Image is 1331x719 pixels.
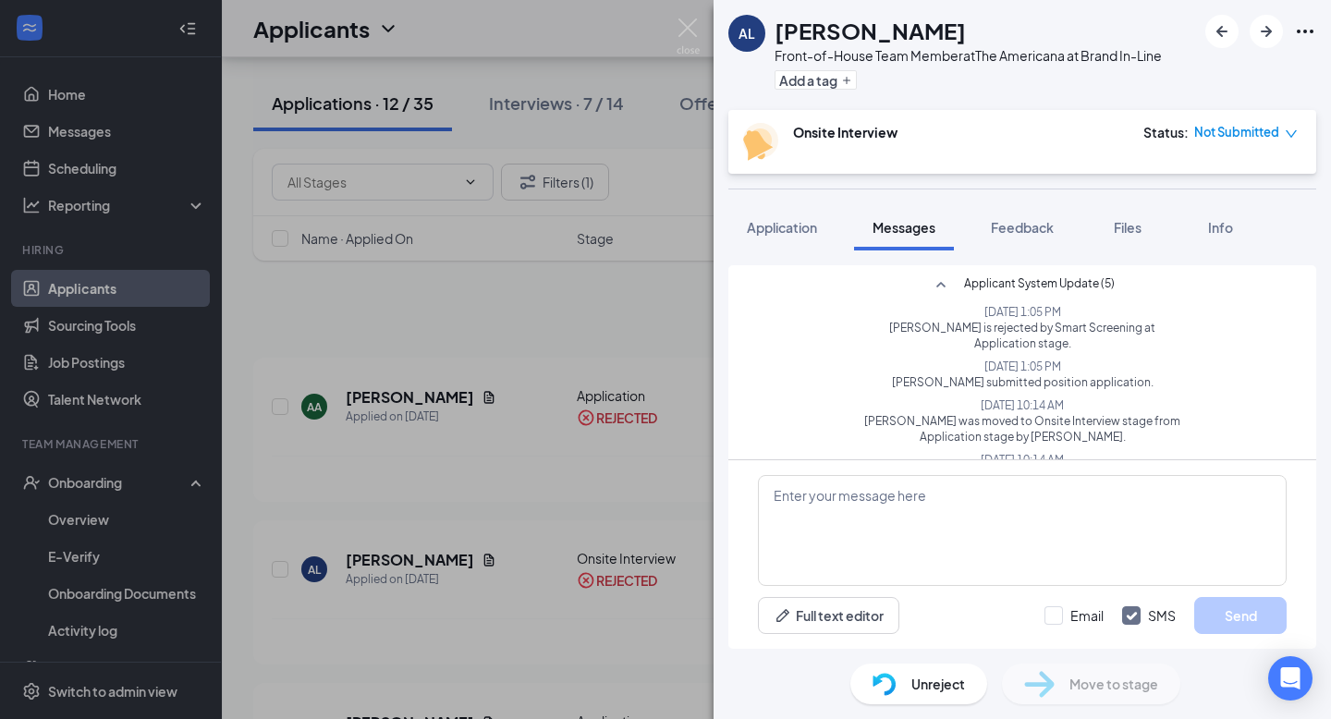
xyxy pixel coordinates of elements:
[775,70,857,90] button: PlusAdd a tag
[873,219,935,236] span: Messages
[1211,20,1233,43] svg: ArrowLeftNew
[911,674,965,694] span: Unreject
[863,374,1180,390] span: [PERSON_NAME] submitted position application.
[1255,20,1277,43] svg: ArrowRight
[1194,597,1287,634] button: Send
[775,46,1162,65] div: Front-of-House Team Member at The Americana at Brand In-Line
[793,124,898,140] b: Onsite Interview
[930,274,952,297] svg: SmallChevronUp
[739,24,755,43] div: AL
[747,219,817,236] span: Application
[758,597,899,634] button: Full text editorPen
[991,219,1054,236] span: Feedback
[1069,674,1158,694] span: Move to stage
[1285,128,1298,140] span: down
[1268,656,1313,701] div: Open Intercom Messenger
[863,397,1180,413] span: [DATE] 10:14 AM
[863,359,1180,374] span: [DATE] 1:05 PM
[863,413,1180,445] span: [PERSON_NAME] was moved to Onsite Interview stage from Application stage by [PERSON_NAME].
[863,320,1180,351] span: [PERSON_NAME] is rejected by Smart Screening at Application stage.
[1294,20,1316,43] svg: Ellipses
[1208,219,1233,236] span: Info
[774,606,792,625] svg: Pen
[930,274,1115,297] button: SmallChevronUpApplicant System Update (5)
[863,304,1180,320] span: [DATE] 1:05 PM
[964,274,1115,297] span: Applicant System Update (5)
[863,452,1180,468] span: [DATE] 10:14 AM
[1194,123,1279,141] span: Not Submitted
[1250,15,1283,48] button: ArrowRight
[1205,15,1239,48] button: ArrowLeftNew
[841,75,852,86] svg: Plus
[1114,219,1142,236] span: Files
[1143,123,1189,141] div: Status :
[775,15,966,46] h1: [PERSON_NAME]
